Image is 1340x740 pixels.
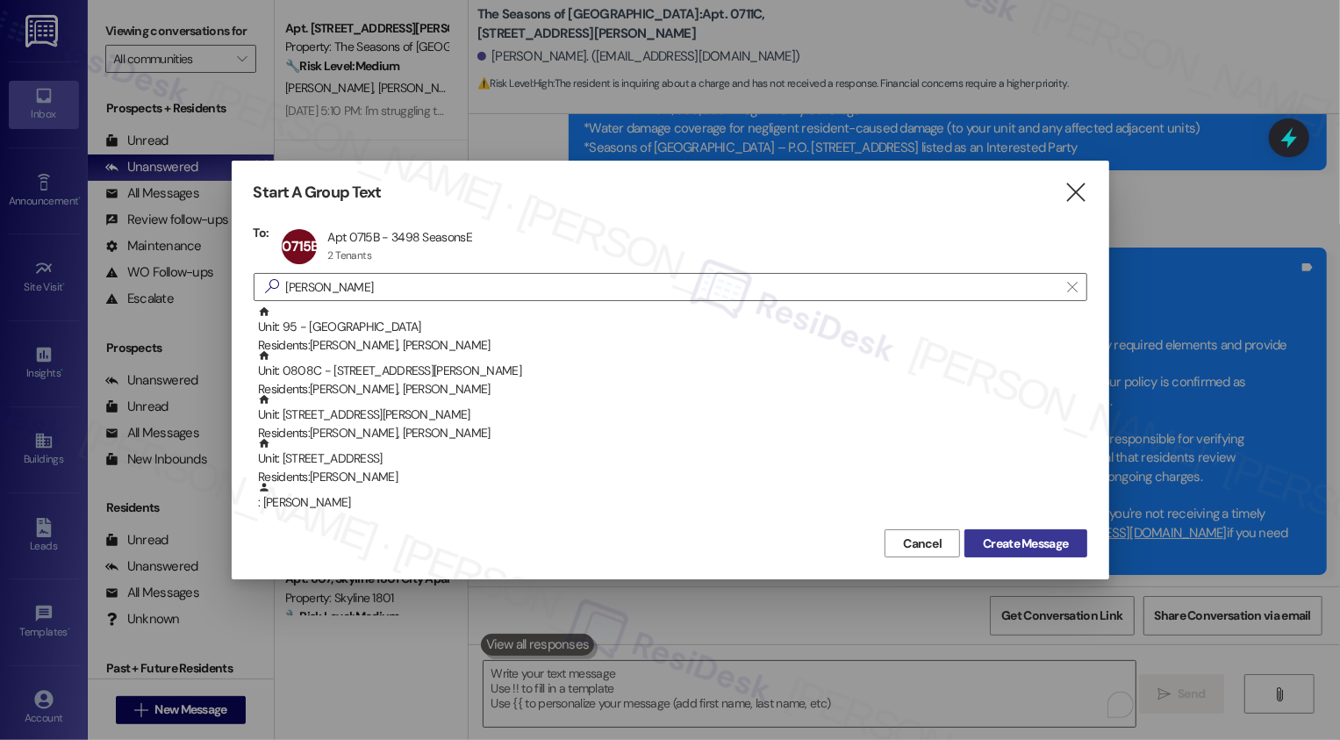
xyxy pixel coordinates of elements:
[258,305,1087,356] div: Unit: 95 - [GEOGRAPHIC_DATA]
[286,275,1058,299] input: Search for any contact or apartment
[254,305,1087,349] div: Unit: 95 - [GEOGRAPHIC_DATA]Residents:[PERSON_NAME], [PERSON_NAME]
[258,437,1087,487] div: Unit: [STREET_ADDRESS]
[254,481,1087,525] div: : [PERSON_NAME]
[964,529,1086,557] button: Create Message
[258,481,1087,512] div: : [PERSON_NAME]
[327,229,472,245] div: Apt 0715B - 3498 SeasonsE
[1064,183,1087,202] i: 
[254,183,382,203] h3: Start A Group Text
[254,437,1087,481] div: Unit: [STREET_ADDRESS]Residents:[PERSON_NAME]
[903,535,942,553] span: Cancel
[258,393,1087,443] div: Unit: [STREET_ADDRESS][PERSON_NAME]
[258,424,1087,442] div: Residents: [PERSON_NAME], [PERSON_NAME]
[254,349,1087,393] div: Unit: 0808C - [STREET_ADDRESS][PERSON_NAME]Residents:[PERSON_NAME], [PERSON_NAME]
[254,225,269,241] h3: To:
[983,535,1068,553] span: Create Message
[282,237,319,255] span: 0715B
[254,393,1087,437] div: Unit: [STREET_ADDRESS][PERSON_NAME]Residents:[PERSON_NAME], [PERSON_NAME]
[327,248,371,262] div: 2 Tenants
[258,380,1087,399] div: Residents: [PERSON_NAME], [PERSON_NAME]
[1058,274,1086,300] button: Clear text
[885,529,960,557] button: Cancel
[258,336,1087,355] div: Residents: [PERSON_NAME], [PERSON_NAME]
[258,349,1087,399] div: Unit: 0808C - [STREET_ADDRESS][PERSON_NAME]
[1067,280,1077,294] i: 
[258,277,286,296] i: 
[258,468,1087,486] div: Residents: [PERSON_NAME]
